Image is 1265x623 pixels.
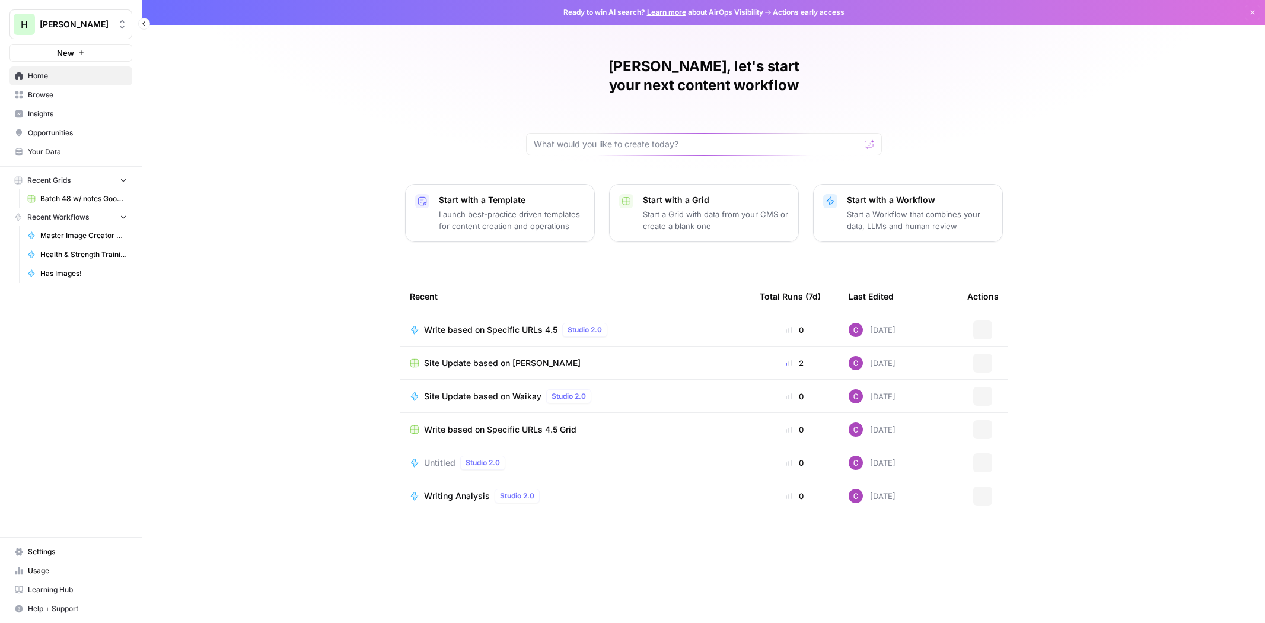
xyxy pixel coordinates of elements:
[9,104,132,123] a: Insights
[849,280,894,313] div: Last Edited
[9,66,132,85] a: Home
[410,323,741,337] a: Write based on Specific URLs 4.5Studio 2.0
[849,389,896,403] div: [DATE]
[760,357,830,369] div: 2
[643,194,789,206] p: Start with a Grid
[552,391,586,402] span: Studio 2.0
[28,71,127,81] span: Home
[410,456,741,470] a: UntitledStudio 2.0
[22,189,132,208] a: Batch 48 w/ notes Google Search Sonnet 3.5 Writer for FAQs Grid
[643,208,789,232] p: Start a Grid with data from your CMS or create a blank one
[9,142,132,161] a: Your Data
[57,47,74,59] span: New
[9,9,132,39] button: Workspace: Hasbrook
[410,424,741,436] a: Write based on Specific URLs 4.5 Grid
[609,184,799,242] button: Start with a GridStart a Grid with data from your CMS or create a blank one
[849,456,863,470] img: lfe6qmc50w30utgkmhcdgn0017qz
[439,194,585,206] p: Start with a Template
[28,128,127,138] span: Opportunities
[760,280,821,313] div: Total Runs (7d)
[9,44,132,62] button: New
[405,184,595,242] button: Start with a TemplateLaunch best-practice driven templates for content creation and operations
[967,280,999,313] div: Actions
[439,208,585,232] p: Launch best-practice driven templates for content creation and operations
[849,356,863,370] img: lfe6qmc50w30utgkmhcdgn0017qz
[9,580,132,599] a: Learning Hub
[410,389,741,403] a: Site Update based on WaikayStudio 2.0
[9,123,132,142] a: Opportunities
[760,424,830,436] div: 0
[647,8,686,17] a: Learn more
[410,280,741,313] div: Recent
[773,7,845,18] span: Actions early access
[760,490,830,502] div: 0
[568,325,602,335] span: Studio 2.0
[760,390,830,402] div: 0
[849,422,863,437] img: lfe6qmc50w30utgkmhcdgn0017qz
[563,7,763,18] span: Ready to win AI search? about AirOps Visibility
[40,268,127,279] span: Has Images!
[466,457,500,468] span: Studio 2.0
[424,324,557,336] span: Write based on Specific URLs 4.5
[410,489,741,503] a: Writing AnalysisStudio 2.0
[847,194,993,206] p: Start with a Workflow
[424,390,541,402] span: Site Update based on Waikay
[760,324,830,336] div: 0
[849,323,863,337] img: lfe6qmc50w30utgkmhcdgn0017qz
[849,389,863,403] img: lfe6qmc50w30utgkmhcdgn0017qz
[534,138,860,150] input: What would you like to create today?
[424,424,576,436] span: Write based on Specific URLs 4.5 Grid
[424,490,490,502] span: Writing Analysis
[40,249,127,260] span: Health & Strength Training Researcher [PERSON_NAME]
[849,489,896,503] div: [DATE]
[849,356,896,370] div: [DATE]
[9,561,132,580] a: Usage
[28,90,127,100] span: Browse
[28,603,127,614] span: Help + Support
[813,184,1003,242] button: Start with a WorkflowStart a Workflow that combines your data, LLMs and human review
[760,457,830,469] div: 0
[40,18,111,30] span: [PERSON_NAME]
[27,175,71,186] span: Recent Grids
[9,171,132,189] button: Recent Grids
[500,491,534,501] span: Studio 2.0
[849,323,896,337] div: [DATE]
[526,57,882,95] h1: [PERSON_NAME], let's start your next content workflow
[22,226,132,245] a: Master Image Creator 3.0
[21,17,28,31] span: H
[27,212,89,223] span: Recent Workflows
[28,147,127,157] span: Your Data
[410,357,741,369] a: Site Update based on [PERSON_NAME]
[9,85,132,104] a: Browse
[9,542,132,561] a: Settings
[22,245,132,264] a: Health & Strength Training Researcher [PERSON_NAME]
[28,565,127,576] span: Usage
[847,208,993,232] p: Start a Workflow that combines your data, LLMs and human review
[40,230,127,241] span: Master Image Creator 3.0
[22,264,132,283] a: Has Images!
[849,456,896,470] div: [DATE]
[9,599,132,618] button: Help + Support
[849,422,896,437] div: [DATE]
[849,489,863,503] img: lfe6qmc50w30utgkmhcdgn0017qz
[40,193,127,204] span: Batch 48 w/ notes Google Search Sonnet 3.5 Writer for FAQs Grid
[424,457,455,469] span: Untitled
[9,208,132,226] button: Recent Workflows
[28,109,127,119] span: Insights
[424,357,581,369] span: Site Update based on [PERSON_NAME]
[28,584,127,595] span: Learning Hub
[28,546,127,557] span: Settings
